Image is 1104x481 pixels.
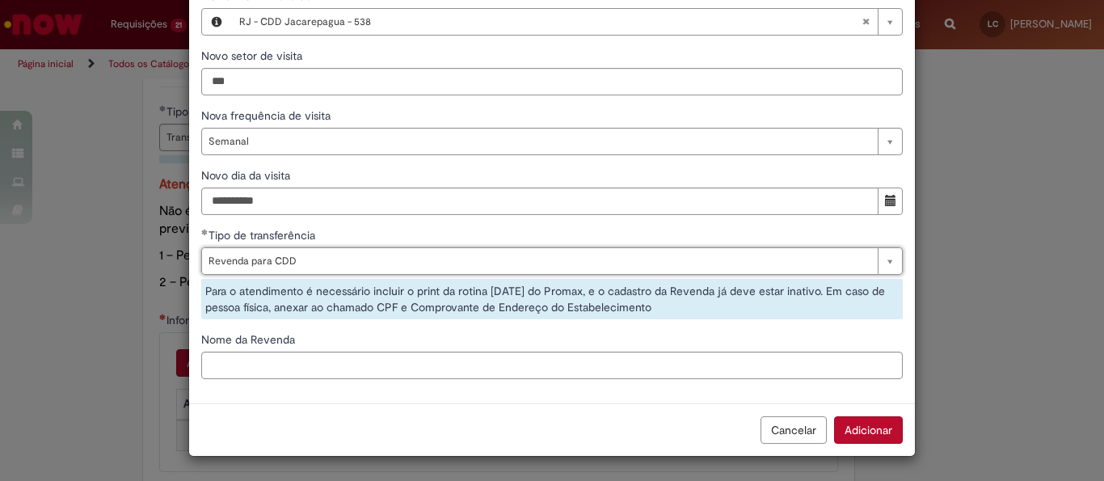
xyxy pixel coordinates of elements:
[853,9,878,35] abbr: Limpar campo GEO - CDD novo do PDV
[878,188,903,215] button: Mostrar calendário para Novo dia da visita
[202,9,231,35] button: GEO - CDD novo do PDV, Visualizar este registro RJ - CDD Jacarepagua - 538
[201,108,334,123] span: Nova frequência de visita
[201,168,293,183] span: Novo dia da visita
[834,416,903,444] button: Adicionar
[209,129,870,154] span: Semanal
[201,279,903,319] div: Para o atendimento é necessário incluir o print da rotina [DATE] do Promax, e o cadastro da Reven...
[201,188,879,215] input: Novo dia da visita 04 October 2025 Saturday
[239,9,862,35] span: RJ - CDD Jacarepagua - 538
[201,68,903,95] input: Novo setor de visita
[201,49,305,63] span: Novo setor de visita
[201,352,903,379] input: Nome da Revenda
[231,9,902,35] a: RJ - CDD Jacarepagua - 538Limpar campo GEO - CDD novo do PDV
[201,332,298,347] span: Nome da Revenda
[761,416,827,444] button: Cancelar
[201,229,209,235] span: Obrigatório Preenchido
[209,248,870,274] span: Revenda para CDD
[209,228,318,243] span: Tipo de transferência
